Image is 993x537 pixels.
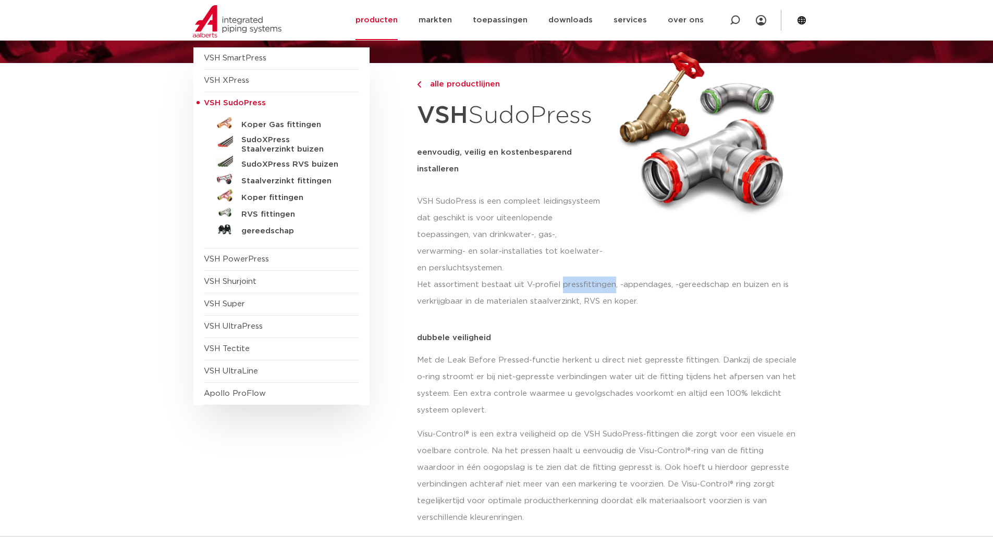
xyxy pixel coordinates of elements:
h1: SudoPress [417,96,606,136]
strong: eenvoudig, veilig en kostenbesparend installeren [417,148,572,173]
a: VSH XPress [204,77,249,84]
p: dubbele veiligheid [417,334,800,342]
a: SudoXPress Staalverzinkt buizen [204,131,359,154]
a: VSH Tectite [204,345,250,353]
h5: gereedschap [241,227,345,236]
h5: SudoXPress RVS buizen [241,160,345,169]
div: my IPS [756,9,766,32]
a: VSH SmartPress [204,54,266,62]
a: RVS fittingen [204,204,359,221]
a: Koper fittingen [204,188,359,204]
h5: Staalverzinkt fittingen [241,177,345,186]
a: VSH UltraLine [204,367,258,375]
span: alle productlijnen [424,80,500,88]
a: gereedschap [204,221,359,238]
a: SudoXPress RVS buizen [204,154,359,171]
a: Staalverzinkt fittingen [204,171,359,188]
a: VSH Shurjoint [204,278,256,285]
a: VSH UltraPress [204,322,263,330]
h5: SudoXPress Staalverzinkt buizen [241,135,345,154]
strong: VSH [417,104,468,128]
span: VSH SudoPress [204,99,266,107]
a: VSH PowerPress [204,255,269,263]
a: VSH Super [204,300,245,308]
p: VSH SudoPress is een compleet leidingsysteem dat geschikt is voor uiteenlopende toepassingen, van... [417,193,606,277]
h5: Koper Gas fittingen [241,120,345,130]
a: Apollo ProFlow [204,390,266,397]
p: Het assortiment bestaat uit V-profiel pressfittingen, -appendages, -gereedschap en buizen en is v... [417,277,800,310]
h5: RVS fittingen [241,210,345,219]
p: Met de Leak Before Pressed-functie herkent u direct niet gepresste fittingen. Dankzij de speciale... [417,352,800,419]
a: Koper Gas fittingen [204,115,359,131]
h5: Koper fittingen [241,193,345,203]
img: chevron-right.svg [417,81,421,88]
a: alle productlijnen [417,78,606,91]
p: Visu-Control® is een extra veiligheid op de VSH SudoPress-fittingen die zorgt voor een visuele en... [417,426,800,526]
